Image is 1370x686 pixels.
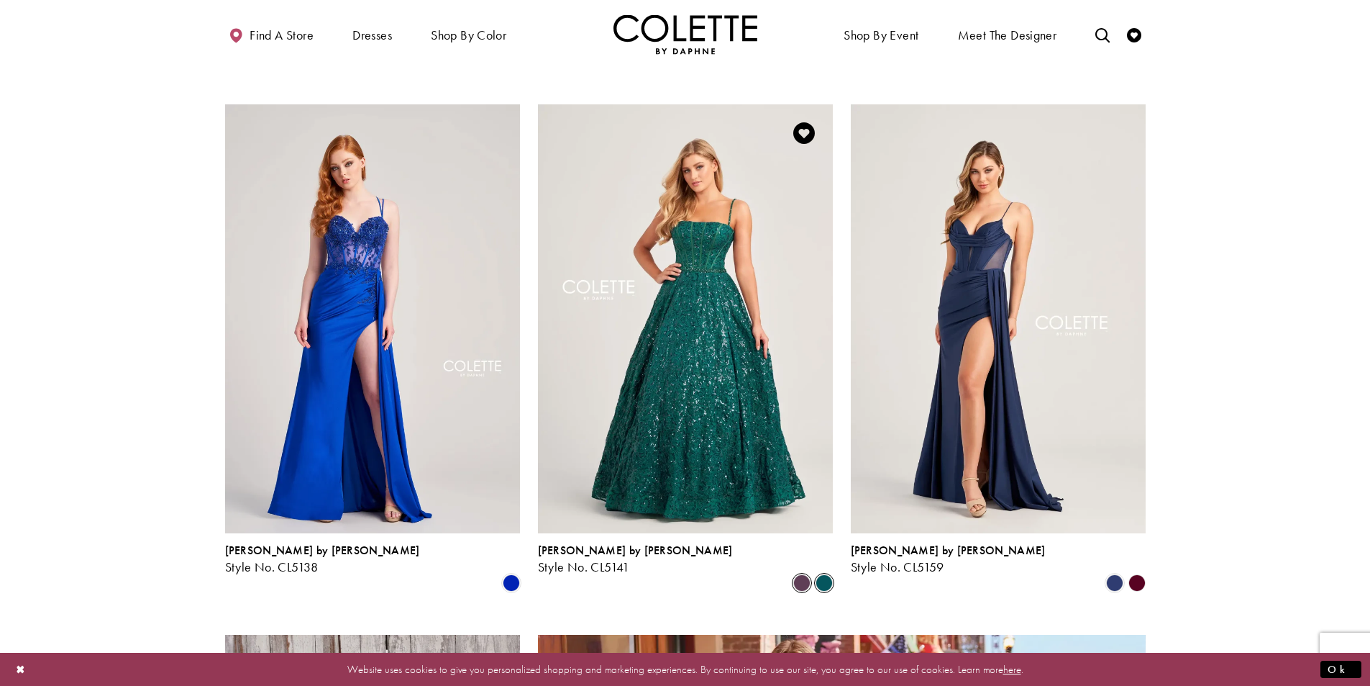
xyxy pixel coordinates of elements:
i: Royal Blue [503,574,520,592]
a: here [1003,662,1021,676]
a: Find a store [225,14,317,54]
a: Visit Colette by Daphne Style No. CL5138 Page [225,104,520,533]
i: Plum [793,574,810,592]
span: Dresses [349,14,396,54]
button: Close Dialog [9,656,33,682]
span: Shop by color [427,14,510,54]
span: Shop By Event [844,28,918,42]
span: Shop By Event [840,14,922,54]
a: Check Wishlist [1123,14,1145,54]
span: Shop by color [431,28,506,42]
i: Navy Blue [1106,574,1123,592]
span: [PERSON_NAME] by [PERSON_NAME] [225,543,420,558]
a: Meet the designer [954,14,1061,54]
div: Colette by Daphne Style No. CL5141 [538,544,733,574]
a: Visit Home Page [613,14,757,54]
a: Toggle search [1092,14,1113,54]
div: Colette by Daphne Style No. CL5159 [851,544,1046,574]
a: Visit Colette by Daphne Style No. CL5159 Page [851,104,1146,533]
span: Style No. CL5138 [225,559,319,575]
i: Spruce [816,574,833,592]
p: Website uses cookies to give you personalized shopping and marketing experiences. By continuing t... [104,659,1266,679]
span: Dresses [352,28,392,42]
span: Style No. CL5141 [538,559,630,575]
a: Visit Colette by Daphne Style No. CL5141 Page [538,104,833,533]
div: Colette by Daphne Style No. CL5138 [225,544,420,574]
a: Add to Wishlist [789,118,819,148]
span: [PERSON_NAME] by [PERSON_NAME] [851,543,1046,558]
button: Submit Dialog [1320,660,1361,678]
span: Meet the designer [958,28,1057,42]
i: Burgundy [1128,574,1146,592]
span: Style No. CL5159 [851,559,944,575]
span: [PERSON_NAME] by [PERSON_NAME] [538,543,733,558]
span: Find a store [250,28,314,42]
img: Colette by Daphne [613,14,757,54]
